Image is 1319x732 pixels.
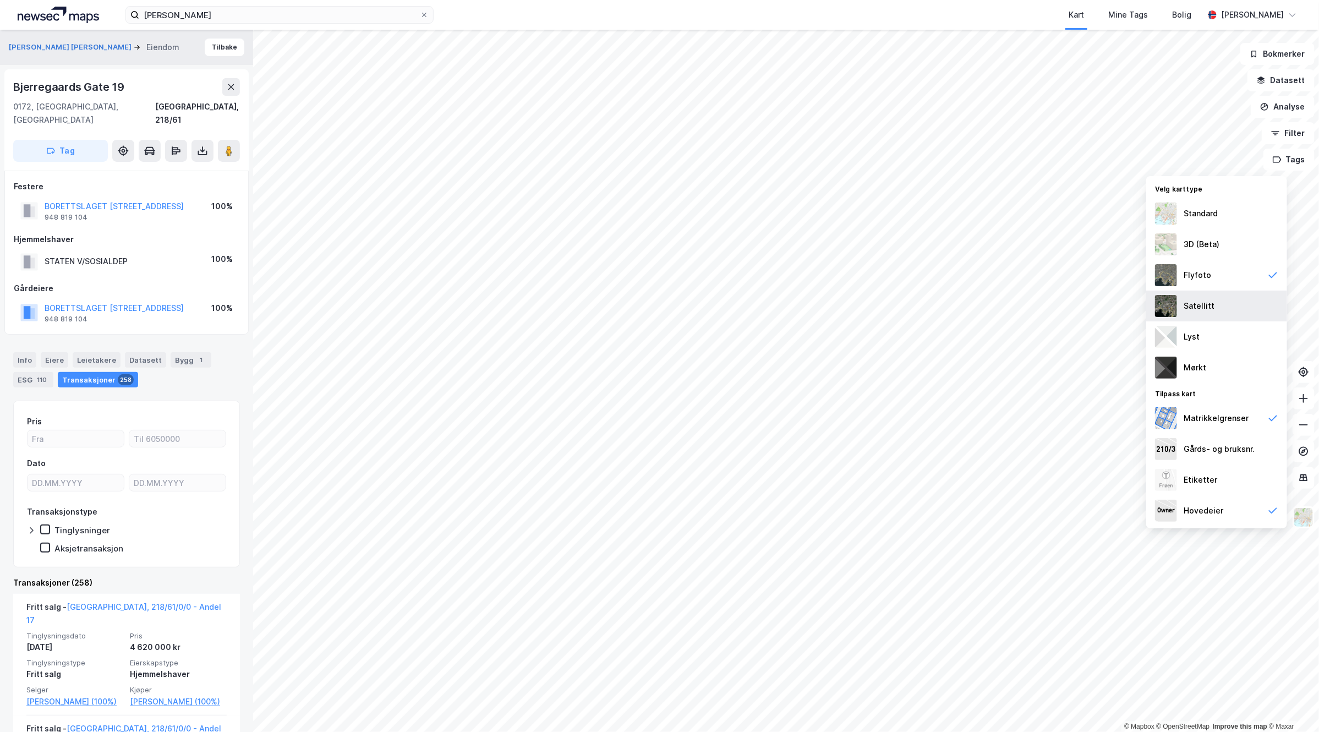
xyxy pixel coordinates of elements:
div: Lyst [1184,330,1200,343]
div: Datasett [125,352,166,368]
div: Transaksjonstype [27,505,97,518]
div: 100% [211,253,233,266]
div: Gårdeiere [14,282,239,295]
div: Eiere [41,352,68,368]
div: Matrikkelgrenser [1184,412,1249,425]
a: [GEOGRAPHIC_DATA], 218/61/0/0 - Andel 17 [26,602,221,625]
input: Fra [28,430,124,447]
div: Bygg [171,352,211,368]
span: Kjøper [130,685,227,695]
input: DD.MM.YYYY [129,474,226,491]
img: logo.a4113a55bc3d86da70a041830d287a7e.svg [18,7,99,23]
div: Mine Tags [1108,8,1148,21]
div: 948 819 104 [45,213,87,222]
div: Pris [27,415,42,428]
div: Dato [27,457,46,470]
div: Tilpass kart [1146,383,1287,403]
input: Til 6050000 [129,430,226,447]
span: Selger [26,685,123,695]
span: Pris [130,631,227,641]
a: [PERSON_NAME] (100%) [26,695,123,708]
div: Info [13,352,36,368]
div: 4 620 000 kr [130,641,227,654]
div: 948 819 104 [45,315,87,324]
div: Bolig [1172,8,1191,21]
input: DD.MM.YYYY [28,474,124,491]
div: Satellitt [1184,299,1214,313]
img: luj3wr1y2y3+OchiMxRmMxRlscgabnMEmZ7DJGWxyBpucwSZnsMkZbHIGm5zBJmewyRlscgabnMEmZ7DJGWxyBpucwSZnsMkZ... [1155,326,1177,348]
div: STATEN V/SOSIALDEP [45,255,128,268]
img: cadastreBorders.cfe08de4b5ddd52a10de.jpeg [1155,407,1177,429]
img: Z [1155,203,1177,225]
div: Hovedeier [1184,504,1223,517]
div: Velg karttype [1146,178,1287,198]
div: Leietakere [73,352,121,368]
div: 3D (Beta) [1184,238,1219,251]
img: Z [1293,507,1314,528]
a: OpenStreetMap [1157,723,1210,730]
div: Flyfoto [1184,269,1211,282]
div: Aksjetransaksjon [54,543,123,554]
img: cadastreKeys.547ab17ec502f5a4ef2b.jpeg [1155,438,1177,460]
img: Z [1155,233,1177,255]
img: majorOwner.b5e170eddb5c04bfeeff.jpeg [1155,500,1177,522]
div: Etiketter [1184,473,1217,487]
img: nCdM7BzjoCAAAAAElFTkSuQmCC [1155,357,1177,379]
div: Hjemmelshaver [14,233,239,246]
a: Improve this map [1213,723,1267,730]
button: [PERSON_NAME] [PERSON_NAME] [9,42,134,53]
div: Eiendom [146,41,179,54]
div: Standard [1184,207,1218,220]
a: Mapbox [1124,723,1154,730]
div: Tinglysninger [54,525,110,536]
a: [PERSON_NAME] (100%) [130,695,227,708]
iframe: Chat Widget [1264,679,1319,732]
span: Tinglysningsdato [26,631,123,641]
button: Analyse [1251,96,1315,118]
div: Transaksjoner (258) [13,576,240,589]
div: Bjerregaards Gate 19 [13,78,127,96]
input: Søk på adresse, matrikkel, gårdeiere, leietakere eller personer [139,7,420,23]
div: Mørkt [1184,361,1206,374]
div: ESG [13,372,53,387]
span: Eierskapstype [130,658,227,668]
div: [PERSON_NAME] [1221,8,1284,21]
button: Tag [13,140,108,162]
div: 100% [211,200,233,213]
div: 1 [196,354,207,365]
div: 258 [118,374,134,385]
div: Hjemmelshaver [130,668,227,681]
img: Z [1155,469,1177,491]
button: Tilbake [205,39,244,56]
div: Transaksjoner [58,372,138,387]
button: Filter [1262,122,1315,144]
span: Tinglysningstype [26,658,123,668]
div: 110 [35,374,49,385]
button: Datasett [1247,69,1315,91]
div: Kart [1069,8,1084,21]
div: Festere [14,180,239,193]
div: [DATE] [26,641,123,654]
div: 100% [211,302,233,315]
img: Z [1155,264,1177,286]
div: Fritt salg [26,668,123,681]
button: Bokmerker [1240,43,1315,65]
button: Tags [1263,149,1315,171]
div: Fritt salg - [26,600,227,631]
img: 9k= [1155,295,1177,317]
div: Gårds- og bruksnr. [1184,443,1255,456]
div: [GEOGRAPHIC_DATA], 218/61 [155,100,240,127]
div: 0172, [GEOGRAPHIC_DATA], [GEOGRAPHIC_DATA] [13,100,155,127]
